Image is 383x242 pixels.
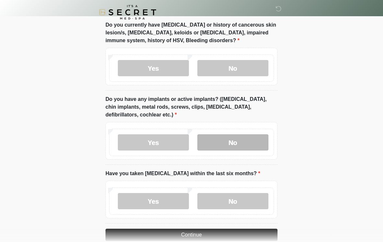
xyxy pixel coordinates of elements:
[105,229,278,241] button: Continue
[118,193,189,209] label: Yes
[105,170,260,177] label: Have you taken [MEDICAL_DATA] within the last six months?
[105,21,278,44] label: Do you currently have [MEDICAL_DATA] or history of cancerous skin lesion/s, [MEDICAL_DATA], keloi...
[99,5,156,19] img: It's A Secret Med Spa Logo
[118,60,189,76] label: Yes
[105,95,278,119] label: Do you have any implants or active implants? ([MEDICAL_DATA], chin implants, metal rods, screws, ...
[118,134,189,151] label: Yes
[197,134,268,151] label: No
[197,193,268,209] label: No
[197,60,268,76] label: No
